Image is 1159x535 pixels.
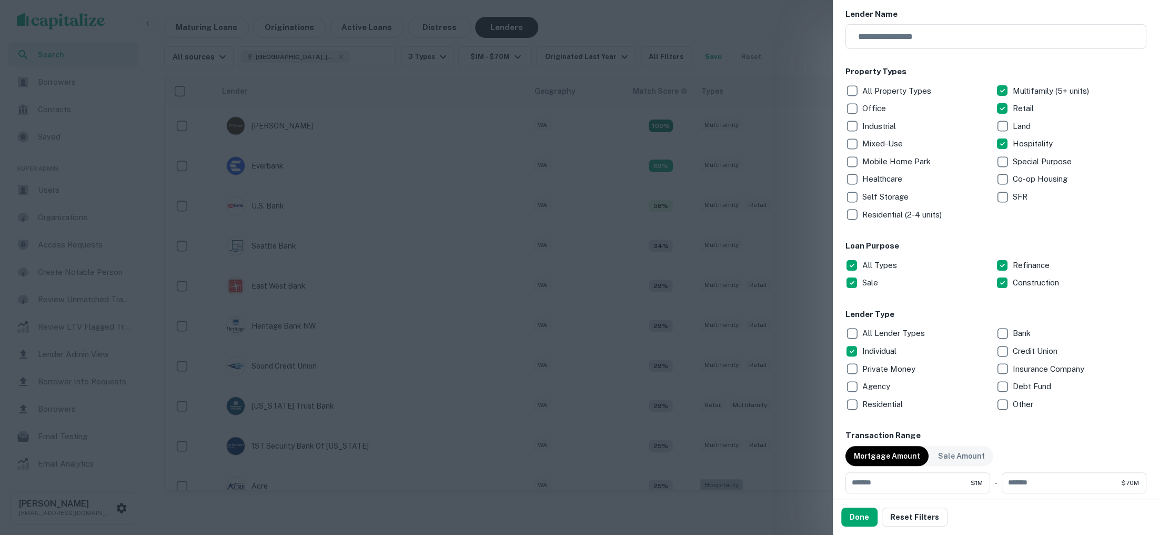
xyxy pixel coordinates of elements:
[862,137,905,150] p: Mixed-Use
[862,102,888,115] p: Office
[862,85,933,97] p: All Property Types
[1013,276,1061,289] p: Construction
[1013,398,1035,411] p: Other
[845,430,1146,442] h6: Transaction Range
[845,240,1146,252] h6: Loan Purpose
[845,309,1146,321] h6: Lender Type
[862,155,933,168] p: Mobile Home Park
[971,478,983,488] span: $1M
[862,173,904,185] p: Healthcare
[862,276,880,289] p: Sale
[862,209,944,221] p: Residential (2-4 units)
[862,363,918,375] p: Private Money
[845,8,1146,21] h6: Lender Name
[1013,137,1055,150] p: Hospitality
[1013,327,1033,340] p: Bank
[1013,85,1091,97] p: Multifamily (5+ units)
[1013,102,1036,115] p: Retail
[882,508,948,527] button: Reset Filters
[862,380,892,393] p: Agency
[862,398,905,411] p: Residential
[854,450,920,462] p: Mortgage Amount
[1013,363,1086,375] p: Insurance Company
[1013,259,1052,272] p: Refinance
[841,508,878,527] button: Done
[862,327,927,340] p: All Lender Types
[1013,191,1030,203] p: SFR
[862,191,911,203] p: Self Storage
[1013,380,1053,393] p: Debt Fund
[862,120,898,133] p: Industrial
[1106,451,1159,501] iframe: Chat Widget
[862,345,899,358] p: Individual
[994,472,997,493] div: -
[845,66,1146,78] h6: Property Types
[1013,155,1074,168] p: Special Purpose
[938,450,985,462] p: Sale Amount
[1013,173,1070,185] p: Co-op Housing
[1013,345,1060,358] p: Credit Union
[862,259,899,272] p: All Types
[1013,120,1033,133] p: Land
